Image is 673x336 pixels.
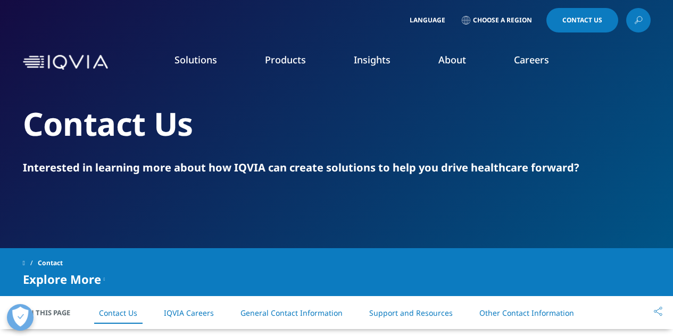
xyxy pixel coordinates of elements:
[23,273,101,285] span: Explore More
[265,53,306,66] a: Products
[473,16,532,24] span: Choose a Region
[354,53,390,66] a: Insights
[38,253,63,273] span: Contact
[240,308,343,318] a: General Contact Information
[479,308,574,318] a: Other Contact Information
[164,308,214,318] a: IQVIA Careers
[23,160,651,175] div: Interested in learning more about how IQVIA can create solutions to help you drive healthcare for...
[410,16,445,24] span: Language
[112,37,651,87] nav: Primary
[23,104,651,144] h2: Contact Us
[369,308,453,318] a: Support and Resources
[175,53,217,66] a: Solutions
[23,307,81,318] span: On This Page
[99,308,137,318] a: Contact Us
[438,53,466,66] a: About
[7,304,34,331] button: Präferenzen öffnen
[546,8,618,32] a: Contact Us
[562,17,602,23] span: Contact Us
[514,53,549,66] a: Careers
